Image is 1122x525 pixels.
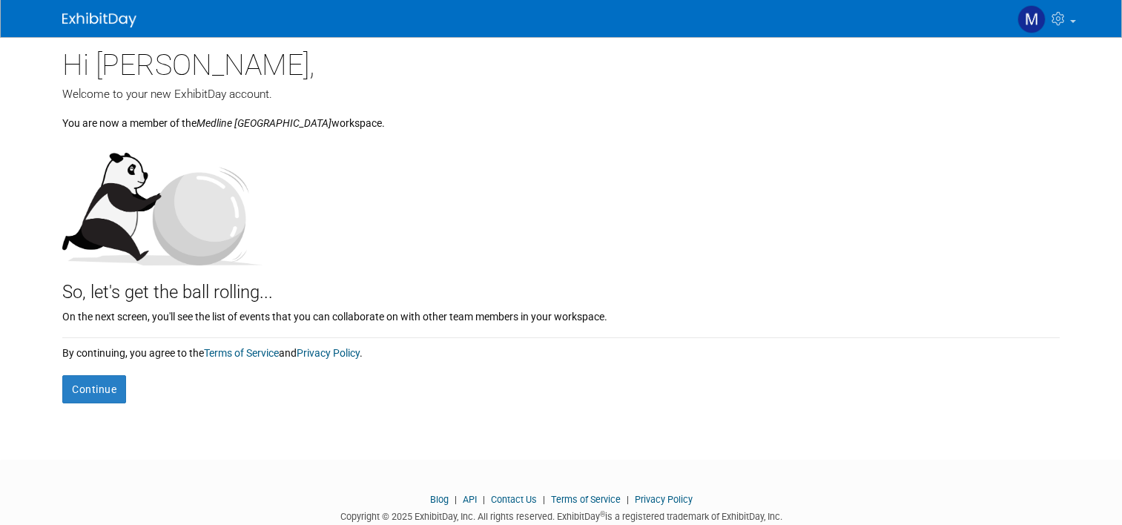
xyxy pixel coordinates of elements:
a: Terms of Service [204,347,279,359]
sup: ® [600,510,605,518]
a: API [463,494,477,505]
a: Privacy Policy [635,494,693,505]
div: By continuing, you agree to the and . [62,338,1060,360]
a: Terms of Service [551,494,621,505]
div: Welcome to your new ExhibitDay account. [62,86,1060,102]
button: Continue [62,375,126,403]
img: Let's get the ball rolling [62,138,263,265]
img: Melissa Wagner [1017,5,1046,33]
div: So, let's get the ball rolling... [62,265,1060,306]
span: | [451,494,461,505]
a: Privacy Policy [297,347,360,359]
span: | [539,494,549,505]
div: On the next screen, you'll see the list of events that you can collaborate on with other team mem... [62,306,1060,324]
i: Medline [GEOGRAPHIC_DATA] [197,117,331,129]
img: ExhibitDay [62,13,136,27]
span: | [623,494,633,505]
div: Hi [PERSON_NAME], [62,37,1060,86]
a: Blog [430,494,449,505]
a: Contact Us [491,494,537,505]
span: | [479,494,489,505]
div: You are now a member of the workspace. [62,102,1060,131]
